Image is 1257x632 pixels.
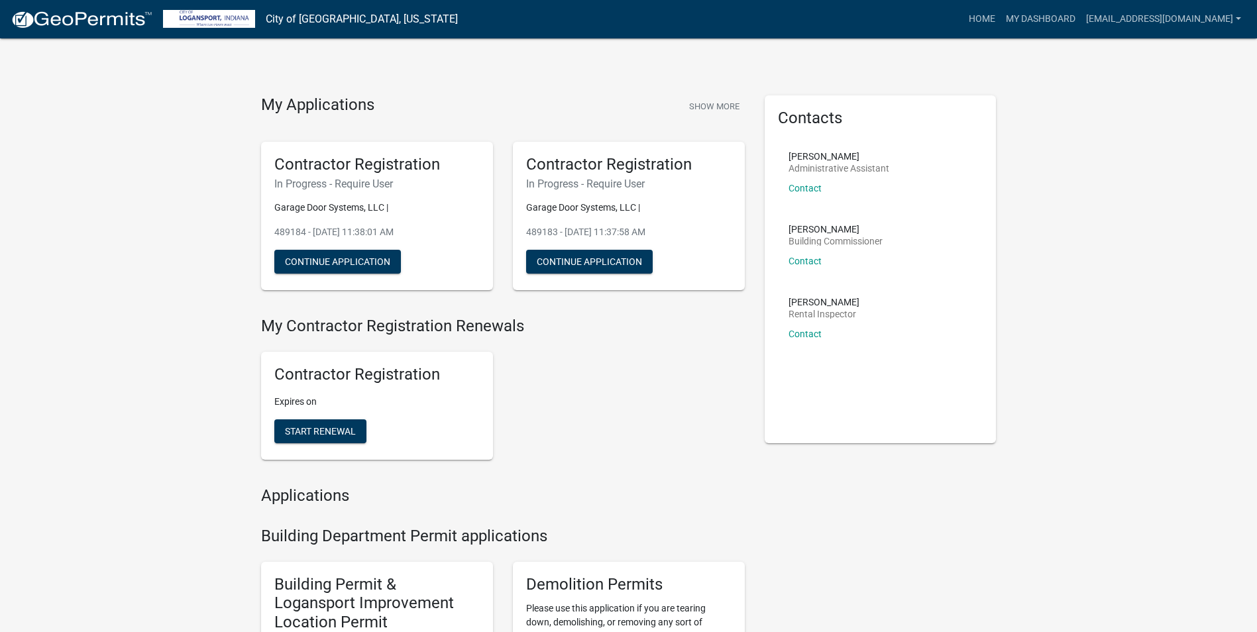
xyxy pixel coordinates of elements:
[261,317,745,470] wm-registration-list-section: My Contractor Registration Renewals
[274,250,401,274] button: Continue Application
[789,225,883,234] p: [PERSON_NAME]
[1081,7,1246,32] a: [EMAIL_ADDRESS][DOMAIN_NAME]
[526,201,732,215] p: Garage Door Systems, LLC |
[526,225,732,239] p: 489183 - [DATE] 11:37:58 AM
[789,164,889,173] p: Administrative Assistant
[526,178,732,190] h6: In Progress - Require User
[526,155,732,174] h5: Contractor Registration
[274,395,480,409] p: Expires on
[526,575,732,594] h5: Demolition Permits
[163,10,255,28] img: City of Logansport, Indiana
[261,317,745,336] h4: My Contractor Registration Renewals
[274,575,480,632] h5: Building Permit & Logansport Improvement Location Permit
[261,486,745,505] h4: Applications
[789,297,859,307] p: [PERSON_NAME]
[526,250,653,274] button: Continue Application
[684,95,745,117] button: Show More
[274,155,480,174] h5: Contractor Registration
[789,329,822,339] a: Contact
[778,109,983,128] h5: Contacts
[789,256,822,266] a: Contact
[789,237,883,246] p: Building Commissioner
[274,419,366,443] button: Start Renewal
[1001,7,1081,32] a: My Dashboard
[274,225,480,239] p: 489184 - [DATE] 11:38:01 AM
[963,7,1001,32] a: Home
[789,152,889,161] p: [PERSON_NAME]
[274,201,480,215] p: Garage Door Systems, LLC |
[274,178,480,190] h6: In Progress - Require User
[261,95,374,115] h4: My Applications
[789,309,859,319] p: Rental Inspector
[274,365,480,384] h5: Contractor Registration
[261,527,745,546] h4: Building Department Permit applications
[266,8,458,30] a: City of [GEOGRAPHIC_DATA], [US_STATE]
[789,183,822,193] a: Contact
[285,426,356,437] span: Start Renewal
